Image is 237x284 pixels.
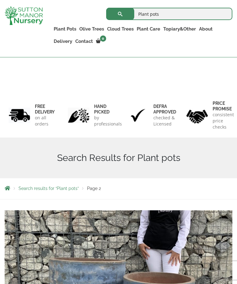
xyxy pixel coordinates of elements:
h6: FREE DELIVERY [35,104,55,115]
a: About [197,25,214,33]
h6: hand picked [94,104,122,115]
a: Contact [74,37,94,46]
a: Plant Pots [52,25,78,33]
a: Olive Trees [78,25,106,33]
p: checked & Licensed [153,115,176,127]
span: 0 [100,35,106,42]
p: by professionals [94,115,122,127]
p: consistent price checks [213,112,234,130]
a: Plant Care [135,25,162,33]
a: 0 [94,37,108,46]
span: Page 2 [87,186,101,191]
img: 3.jpg [127,108,149,123]
a: Delivery [52,37,74,46]
img: 1.jpg [9,108,30,123]
nav: Breadcrumbs [5,185,232,192]
a: Search results for “Plant pots” [19,186,79,191]
a: The Ninh Binh Wabi-Sabi Colour Ocean Blue Plant Pots [5,262,232,268]
img: 4.jpg [186,106,208,125]
h6: Defra approved [153,104,176,115]
img: logo [5,6,43,25]
h6: Price promise [213,101,234,112]
a: Cloud Trees [106,25,135,33]
input: Search... [106,8,232,20]
img: 2.jpg [68,108,89,123]
h1: Search Results for Plant pots [5,152,232,163]
a: Topiary&Other [162,25,197,33]
p: on all orders [35,115,55,127]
